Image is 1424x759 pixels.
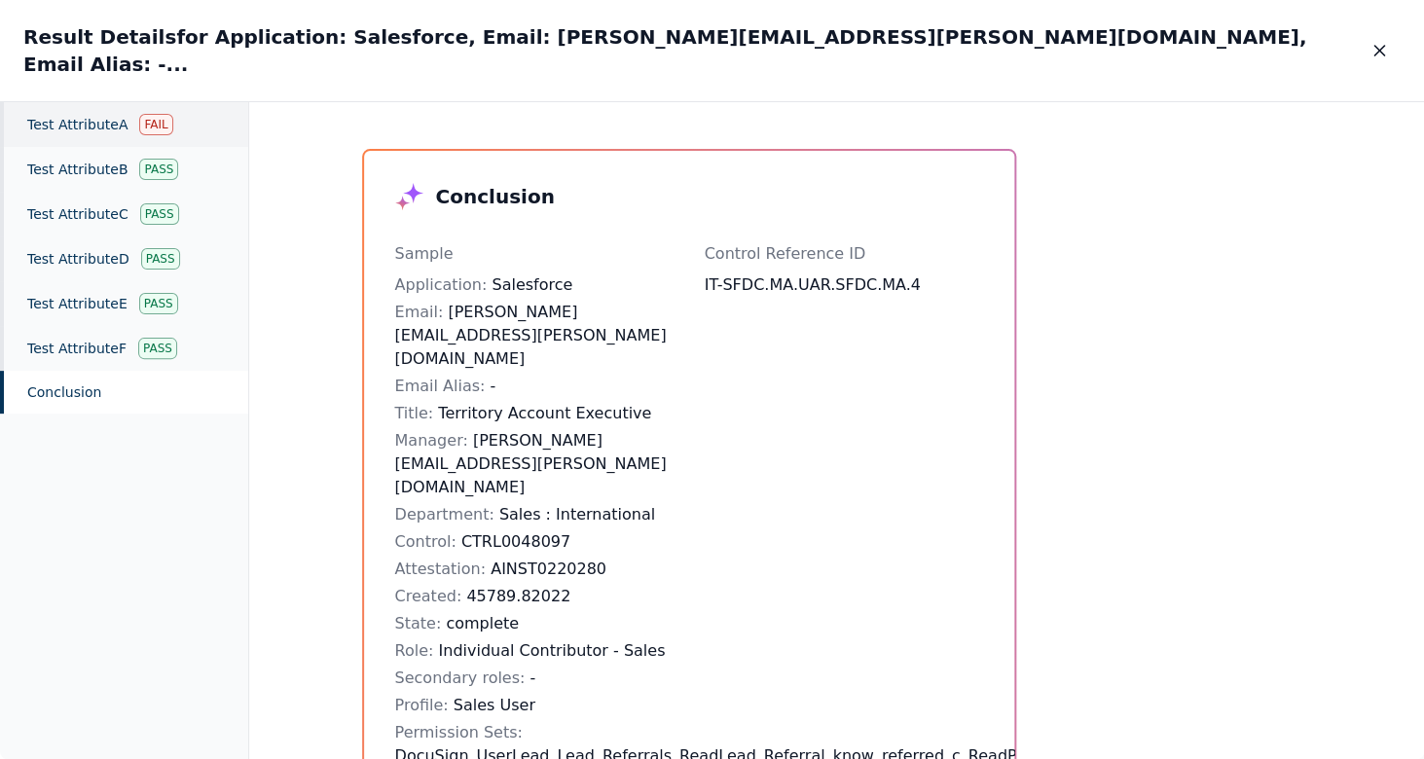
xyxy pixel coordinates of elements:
span: Profile : [395,696,449,714]
h3: Conclusion [436,183,555,210]
p: Sample [395,242,674,266]
div: complete [395,612,674,635]
span: Role : [395,641,434,660]
div: Territory Account Executive [395,402,674,425]
div: Sales : International [395,503,674,526]
div: Salesforce [395,273,674,297]
span: State : [395,614,442,632]
span: Permission Sets : [395,723,523,741]
div: Pass [139,293,178,314]
span: Attestation : [395,560,487,578]
h2: Result Details for Application: Salesforce, Email: [PERSON_NAME][EMAIL_ADDRESS][PERSON_NAME][DOMA... [23,23,1358,78]
div: [PERSON_NAME][EMAIL_ADDRESS][PERSON_NAME][DOMAIN_NAME] [395,429,674,499]
div: 45789.82022 [395,585,674,608]
div: [PERSON_NAME][EMAIL_ADDRESS][PERSON_NAME][DOMAIN_NAME] [395,301,674,371]
div: AINST0220280 [395,558,674,581]
span: Email Alias : [395,377,486,395]
div: IT-SFDC.MA.UAR.SFDC.MA.4 [705,273,983,297]
span: Title : [395,404,434,422]
div: - [395,667,674,690]
span: Control : [395,532,456,551]
div: Pass [140,203,179,225]
span: Manager : [395,431,468,450]
div: Individual Contributor - Sales [395,639,674,663]
div: - [395,375,674,398]
div: Pass [138,338,177,359]
span: Department : [395,505,494,524]
span: Secondary roles : [395,669,526,687]
span: Created : [395,587,462,605]
div: Pass [141,248,180,270]
div: CTRL0048097 [395,530,674,554]
span: Email : [395,303,444,321]
div: Fail [139,114,172,135]
p: Control Reference ID [705,242,983,266]
div: Sales User [395,694,674,717]
div: Pass [139,159,178,180]
span: Application : [395,275,488,294]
